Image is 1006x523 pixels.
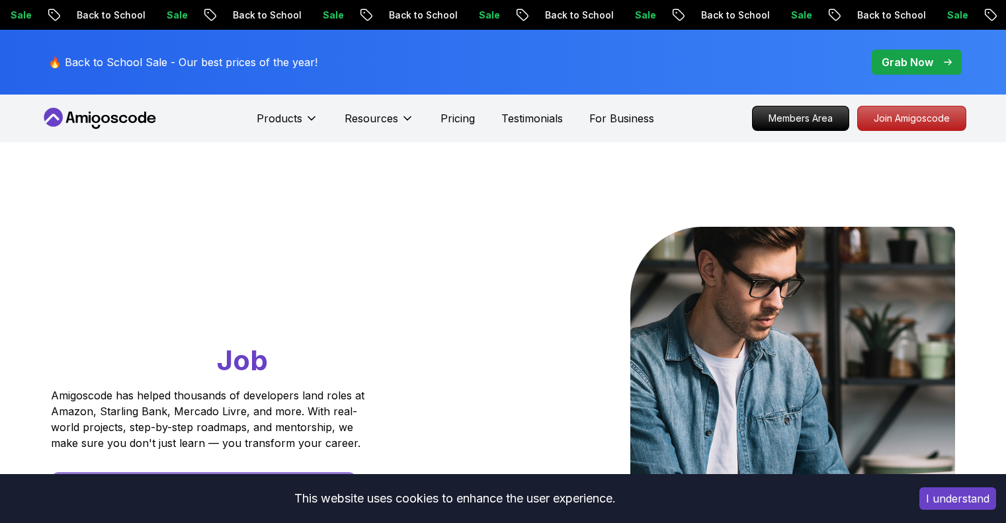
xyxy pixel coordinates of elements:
[343,9,385,22] p: Sale
[655,9,697,22] p: Sale
[882,54,933,70] p: Grab Now
[752,106,849,131] a: Members Area
[858,106,966,130] p: Join Amigoscode
[857,106,966,131] a: Join Amigoscode
[440,110,475,126] a: Pricing
[257,110,318,137] button: Products
[589,110,654,126] a: For Business
[811,9,853,22] p: Sale
[30,9,73,22] p: Sale
[565,9,655,22] p: Back to School
[501,110,563,126] a: Testimonials
[48,54,317,70] p: 🔥 Back to School Sale - Our best prices of the year!
[499,9,541,22] p: Sale
[345,110,414,137] button: Resources
[345,110,398,126] p: Resources
[217,343,268,377] span: Job
[257,110,302,126] p: Products
[51,472,356,504] a: Start Free [DATE] - Build Your First Project This Week
[97,9,187,22] p: Back to School
[877,9,967,22] p: Back to School
[187,9,229,22] p: Sale
[721,9,811,22] p: Back to School
[10,484,900,513] div: This website uses cookies to enhance the user experience.
[51,227,415,380] h1: Go From Learning to Hired: Master Java, Spring Boot & Cloud Skills That Get You the
[51,387,368,451] p: Amigoscode has helped thousands of developers land roles at Amazon, Starling Bank, Mercado Livre,...
[753,106,849,130] p: Members Area
[919,487,996,510] button: Accept cookies
[253,9,343,22] p: Back to School
[409,9,499,22] p: Back to School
